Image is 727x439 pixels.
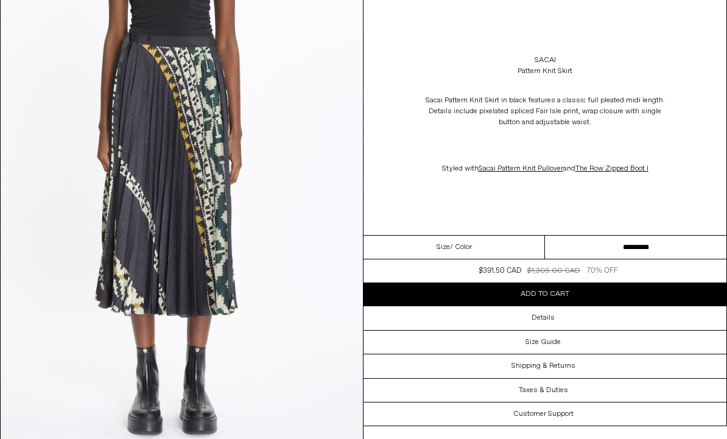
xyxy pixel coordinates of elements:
[575,164,648,174] a: The Row Zipped Boot I
[423,89,667,134] p: Sacai Pattern Knit Skirt in black features a classic full pleated midi length. Details include pi...
[518,66,572,77] div: Pattern Knit Skirt
[519,386,568,395] h3: Taxes & Duties
[525,338,561,346] h3: Size Guide
[479,164,563,174] a: Sacai Pattern Knit Pullover
[450,242,472,253] span: / Color
[513,410,574,418] h3: Customer Support
[479,265,521,276] div: $391.50 CAD
[521,289,569,299] span: Add to cart
[511,362,575,370] h3: Shipping & Returns
[587,265,618,276] div: 70% OFF
[363,283,726,306] button: Add to cart
[535,55,556,66] a: Sacai
[532,314,555,322] h3: Details
[527,265,580,276] div: $1,305.00 CAD
[442,164,648,174] span: Styled with and
[437,242,450,253] span: Size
